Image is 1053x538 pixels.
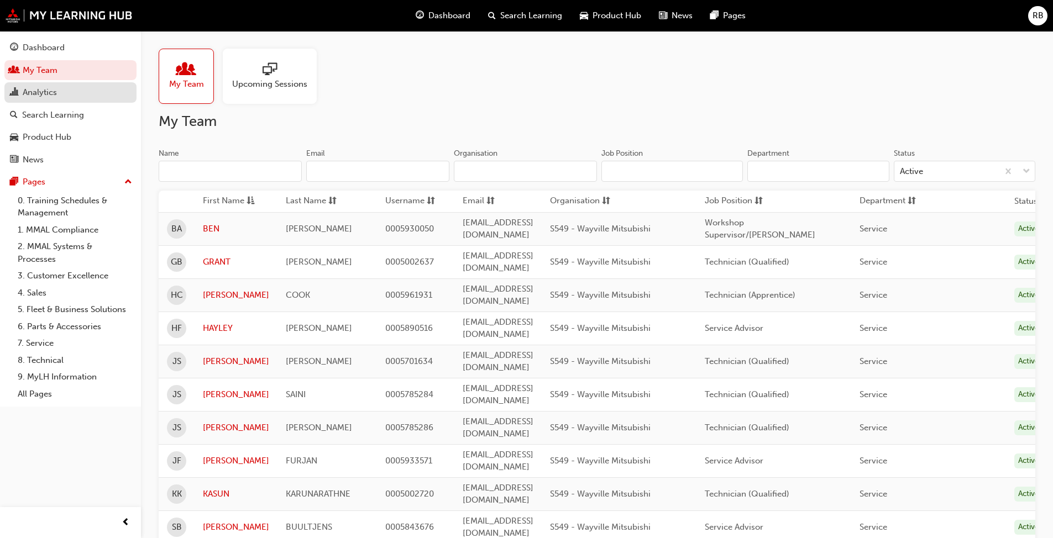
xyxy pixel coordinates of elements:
[328,194,337,208] span: sorting-icon
[705,356,789,366] span: Technician (Qualified)
[13,352,137,369] a: 8. Technical
[705,489,789,499] span: Technician (Qualified)
[286,456,317,466] span: FURJAN
[172,388,181,401] span: JS
[286,323,352,333] span: [PERSON_NAME]
[463,284,533,307] span: [EMAIL_ADDRESS][DOMAIN_NAME]
[13,301,137,318] a: 5. Fleet & Business Solutions
[203,194,244,208] span: First Name
[385,323,433,333] span: 0005890516
[705,522,763,532] span: Service Advisor
[860,522,887,532] span: Service
[571,4,650,27] a: car-iconProduct Hub
[602,194,610,208] span: sorting-icon
[486,194,495,208] span: sorting-icon
[23,86,57,99] div: Analytics
[550,423,651,432] span: S549 - Wayville Mitsubishi
[23,176,45,188] div: Pages
[385,456,432,466] span: 0005933571
[550,323,651,333] span: S549 - Wayville Mitsubishi
[385,257,434,267] span: 0005002637
[454,161,597,182] input: Organisation
[159,161,302,182] input: Name
[10,133,18,143] span: car-icon
[203,521,269,534] a: [PERSON_NAME]
[860,423,887,432] span: Service
[4,172,137,192] button: Pages
[672,9,693,22] span: News
[6,8,133,23] img: mmal
[385,389,433,399] span: 0005785284
[1033,9,1044,22] span: RB
[172,355,181,368] span: JS
[427,194,435,208] span: sorting-icon
[286,356,352,366] span: [PERSON_NAME]
[171,322,182,335] span: HF
[10,66,18,76] span: people-icon
[747,148,789,159] div: Department
[650,4,701,27] a: news-iconNews
[385,489,434,499] span: 0005002720
[4,82,137,103] a: Analytics
[4,60,137,81] a: My Team
[550,389,651,399] span: S549 - Wayville Mitsubishi
[203,355,269,368] a: [PERSON_NAME]
[1014,453,1043,468] div: Active
[601,148,643,159] div: Job Position
[286,194,347,208] button: Last Namesorting-icon
[247,194,255,208] span: asc-icon
[407,4,479,27] a: guage-iconDashboard
[860,290,887,300] span: Service
[10,155,18,165] span: news-icon
[172,455,181,467] span: JF
[463,350,533,373] span: [EMAIL_ADDRESS][DOMAIN_NAME]
[550,456,651,466] span: S549 - Wayville Mitsubishi
[1014,195,1038,208] th: Status
[1014,487,1043,502] div: Active
[860,224,887,234] span: Service
[203,322,269,335] a: HAYLEY
[705,194,766,208] button: Job Positionsorting-icon
[723,9,746,22] span: Pages
[203,223,269,235] a: BEN
[860,389,887,399] span: Service
[172,421,181,434] span: JS
[705,194,752,208] span: Job Position
[463,194,523,208] button: Emailsorting-icon
[4,105,137,125] a: Search Learning
[705,257,789,267] span: Technician (Qualified)
[701,4,755,27] a: pages-iconPages
[13,192,137,221] a: 0. Training Schedules & Management
[385,194,425,208] span: Username
[550,257,651,267] span: S549 - Wayville Mitsubishi
[385,522,434,532] span: 0005843676
[124,175,132,189] span: up-icon
[203,388,269,401] a: [PERSON_NAME]
[1014,520,1043,535] div: Active
[860,356,887,366] span: Service
[4,38,137,58] a: Dashboard
[385,194,446,208] button: Usernamesorting-icon
[705,218,815,240] span: Workshop Supervisor/[PERSON_NAME]
[705,290,795,300] span: Technician (Apprentice)
[550,194,600,208] span: Organisation
[550,489,651,499] span: S549 - Wayville Mitsubishi
[385,423,433,432] span: 0005785286
[286,423,352,432] span: [PERSON_NAME]
[1028,6,1047,25] button: RB
[479,4,571,27] a: search-iconSearch Learning
[171,256,182,268] span: GB
[488,9,496,23] span: search-icon
[10,88,18,98] span: chart-icon
[203,488,269,500] a: KASUN
[286,522,332,532] span: BUULTJENS
[385,224,434,234] span: 0005930050
[232,78,307,91] span: Upcoming Sessions
[171,289,183,302] span: HC
[1014,321,1043,336] div: Active
[4,127,137,147] a: Product Hub
[894,148,915,159] div: Status
[601,161,743,182] input: Job Position
[13,368,137,386] a: 9. MyLH Information
[4,150,137,170] a: News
